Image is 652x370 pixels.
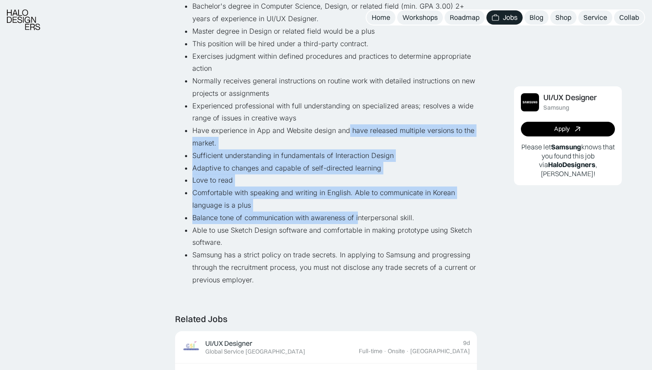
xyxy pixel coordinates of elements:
li: Have experience in App and Website design and have released multiple versions to the market. [192,124,477,149]
li: Adaptive to changes and capable of self-directed learning [192,162,477,174]
div: Home [372,13,390,22]
img: Job Image [521,93,539,111]
div: Service [583,13,607,22]
div: Samsung [543,104,569,111]
li: Experienced professional with full understanding on specialized areas; resolves a wide range of i... [192,100,477,125]
div: Collab [619,13,639,22]
div: · [383,348,387,355]
div: · [406,348,409,355]
li: Love to read [192,174,477,187]
div: Related Jobs [175,314,227,324]
div: Workshops [402,13,438,22]
div: Jobs [503,13,517,22]
div: Roadmap [450,13,480,22]
div: Full-time [359,348,382,355]
a: Blog [524,10,549,25]
img: Job Image [182,338,200,356]
li: Sufficient understanding in fundamentals of Interaction Design [192,149,477,162]
li: This position will be hired under a third-party contract. [192,38,477,50]
div: 9d [463,339,470,347]
a: Service [578,10,612,25]
a: Shop [550,10,577,25]
b: HaloDesigners [548,161,596,169]
div: Onsite [388,348,405,355]
a: Workshops [397,10,443,25]
a: Home [367,10,395,25]
b: Samsung [551,142,581,151]
a: Job ImageUI/UX DesignerGlobal Service [GEOGRAPHIC_DATA]9dFull-time·Onsite·[GEOGRAPHIC_DATA] [175,331,477,364]
li: Able to use Sketch Design software and comfortable in making prototype using Sketch software. [192,224,477,249]
li: Normally receives general instructions on routine work with detailed instructions on new projects... [192,75,477,100]
p: Please let knows that you found this job via , [PERSON_NAME]! [521,142,615,178]
div: Shop [555,13,571,22]
div: Global Service [GEOGRAPHIC_DATA] [205,348,305,355]
li: Balance tone of communication with awareness of interpersonal skill. [192,212,477,224]
li: Comfortable with speaking and writing in English. Able to communicate in Korean language is a plus [192,187,477,212]
div: UI/UX Designer [205,339,252,348]
a: Apply [521,122,615,136]
a: Jobs [486,10,523,25]
a: Collab [614,10,644,25]
div: [GEOGRAPHIC_DATA] [410,348,470,355]
div: Blog [530,13,543,22]
li: Exercises judgment within defined procedures and practices to determine appropriate action [192,50,477,75]
div: Apply [554,126,570,133]
a: Roadmap [445,10,485,25]
li: Samsung has a strict policy on trade secrets. In applying to Samsung and progressing through the ... [192,249,477,286]
div: UI/UX Designer [543,93,597,102]
li: Master degree in Design or related field would be a plus [192,25,477,38]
